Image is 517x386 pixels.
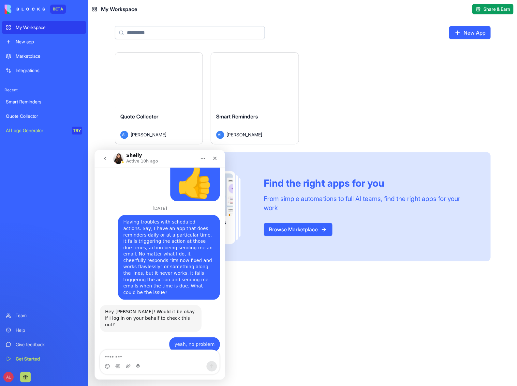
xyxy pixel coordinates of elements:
[216,113,258,120] span: Smart Reminders
[6,127,67,134] div: AI Logo Generator
[264,194,475,212] div: From simple automations to full AI teams, find the right apps for your work
[2,64,86,77] a: Integrations
[16,24,82,31] div: My Workspace
[5,5,66,14] a: BETA
[101,5,137,13] span: My Workspace
[472,4,513,14] button: Share & Earn
[2,21,86,34] a: My Workspace
[5,5,45,14] img: logo
[2,338,86,351] a: Give feedback
[95,150,225,379] iframe: Intercom live chat
[16,312,82,319] div: Team
[16,67,82,74] div: Integrations
[2,87,86,93] span: Recent
[2,50,86,63] a: Marketplace
[2,309,86,322] a: Team
[50,5,66,14] div: BETA
[216,131,224,139] span: AL
[6,99,82,105] div: Smart Reminders
[16,39,82,45] div: New app
[131,131,166,138] span: [PERSON_NAME]
[449,26,490,39] a: New App
[2,35,86,48] a: New app
[211,52,299,144] a: Smart RemindersAL[PERSON_NAME]
[2,352,86,365] a: Get Started
[227,131,262,138] span: [PERSON_NAME]
[264,223,332,236] a: Browse Marketplace
[16,355,82,362] div: Get Started
[483,6,510,12] span: Share & Earn
[2,110,86,123] a: Quote Collector
[2,95,86,108] a: Smart Reminders
[120,131,128,139] span: AL
[6,113,82,119] div: Quote Collector
[115,52,203,144] a: Quote CollectorAL[PERSON_NAME]
[16,53,82,59] div: Marketplace
[2,124,86,137] a: AI Logo GeneratorTRY
[16,327,82,333] div: Help
[72,127,82,134] div: TRY
[3,372,14,382] span: AL
[112,211,122,222] button: Send a message…
[120,113,158,120] span: Quote Collector
[264,177,475,189] div: Find the right apps for you
[2,323,86,336] a: Help
[16,341,82,347] div: Give feedback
